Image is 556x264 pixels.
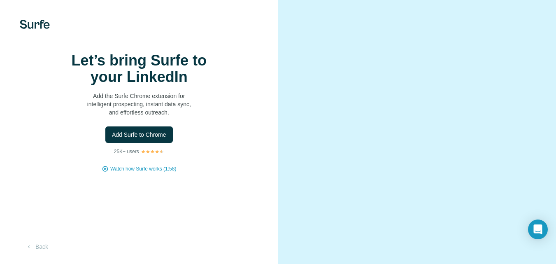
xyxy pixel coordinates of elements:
h1: Let’s bring Surfe to your LinkedIn [57,52,221,85]
p: 25K+ users [114,148,139,155]
div: Open Intercom Messenger [528,220,548,239]
button: Back [20,239,54,254]
button: Add Surfe to Chrome [105,126,173,143]
p: Add the Surfe Chrome extension for intelligent prospecting, instant data sync, and effortless out... [57,92,221,117]
img: Rating Stars [141,149,164,154]
button: Watch how Surfe works (1:58) [110,165,176,173]
img: Surfe's logo [20,20,50,29]
span: Add Surfe to Chrome [112,131,166,139]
